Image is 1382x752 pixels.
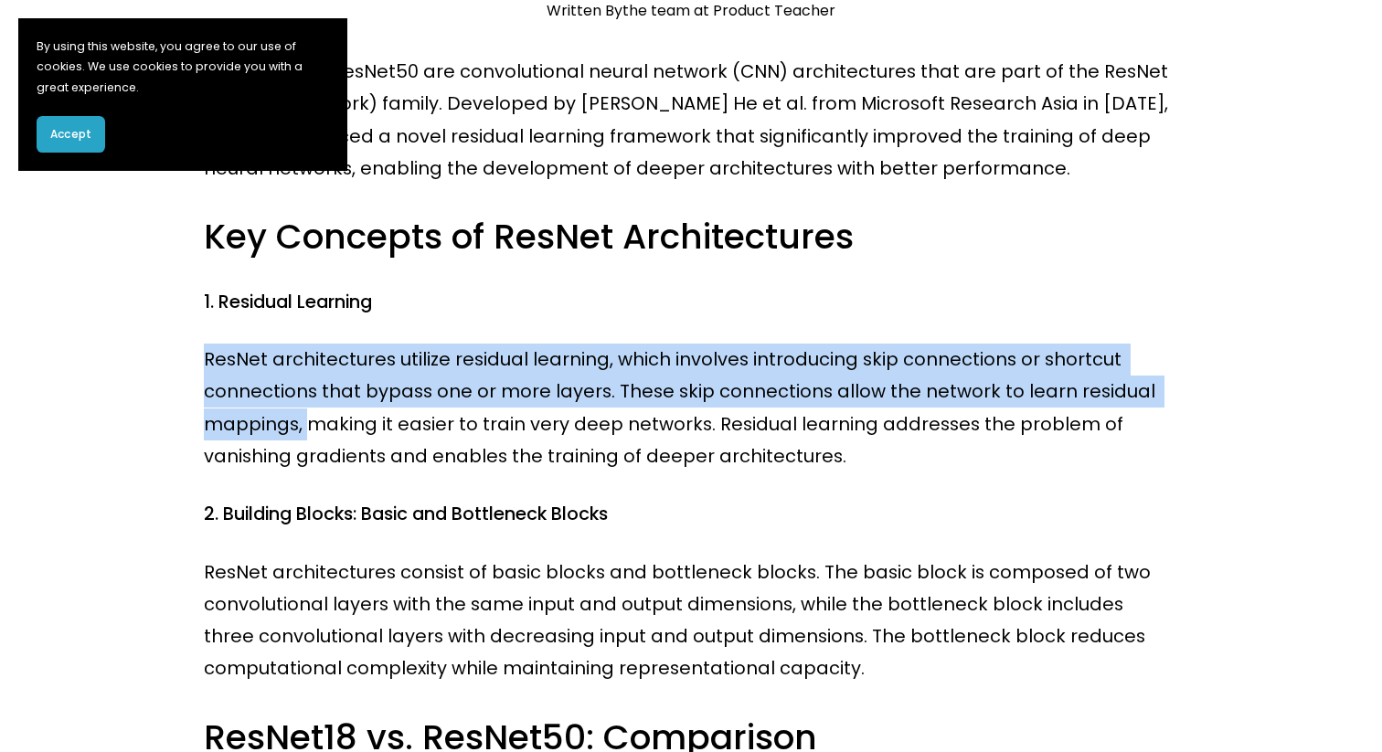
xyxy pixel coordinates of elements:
[50,126,91,143] span: Accept
[37,116,105,153] button: Accept
[37,37,329,98] p: By using this website, you agree to our use of cookies. We use cookies to provide you with a grea...
[18,18,347,171] section: Cookie banner
[204,214,1178,259] h3: Key Concepts of ResNet Architectures
[204,344,1178,472] p: ResNet architectures utilize residual learning, which involves introducing skip connections or sh...
[204,56,1178,185] p: ResNet18 and ResNet50 are convolutional neural network (CNN) architectures that are part of the R...
[204,556,1178,685] p: ResNet architectures consist of basic blocks and bottleneck blocks. The basic block is composed o...
[204,502,1178,526] h4: 2. Building Blocks: Basic and Bottleneck Blocks
[547,2,835,19] div: Written By
[204,290,1178,314] h4: 1. Residual Learning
